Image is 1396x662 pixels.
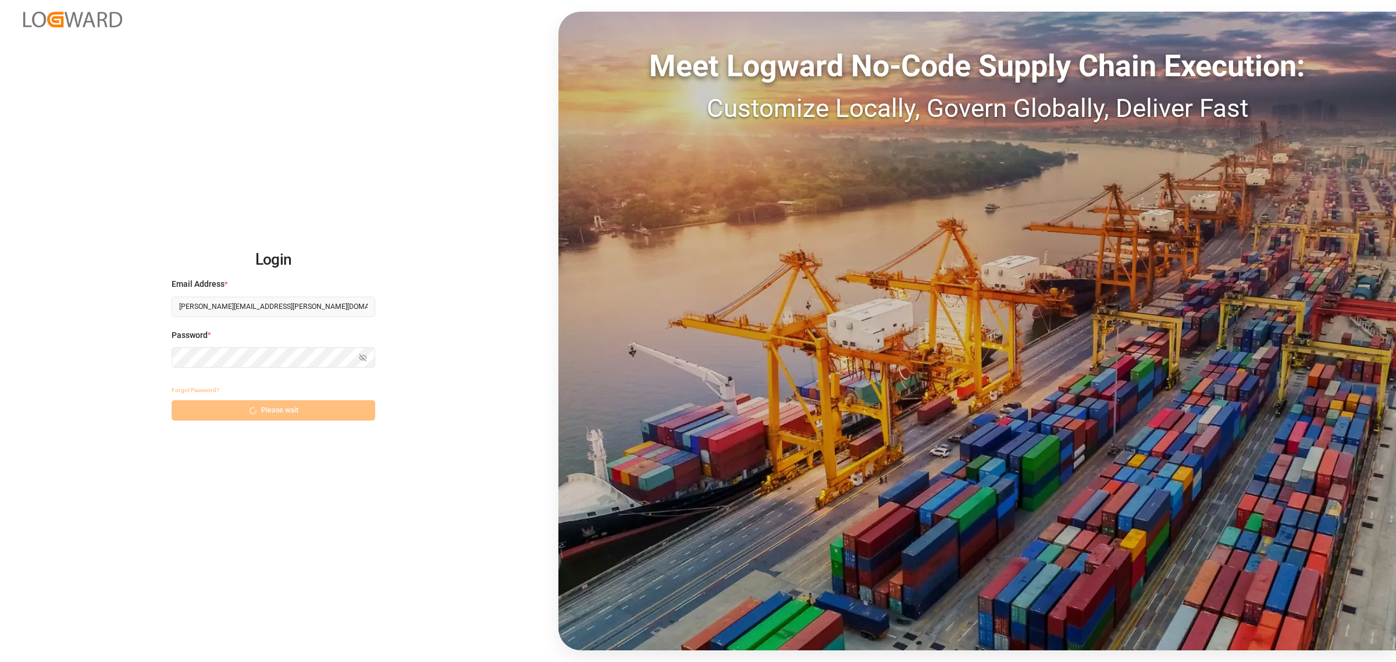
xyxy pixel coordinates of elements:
span: Password [172,329,208,341]
span: Email Address [172,278,225,290]
h2: Login [172,241,375,279]
img: Logward_new_orange.png [23,12,122,27]
div: Customize Locally, Govern Globally, Deliver Fast [558,89,1396,127]
input: Enter your email [172,297,375,317]
div: Meet Logward No-Code Supply Chain Execution: [558,44,1396,89]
